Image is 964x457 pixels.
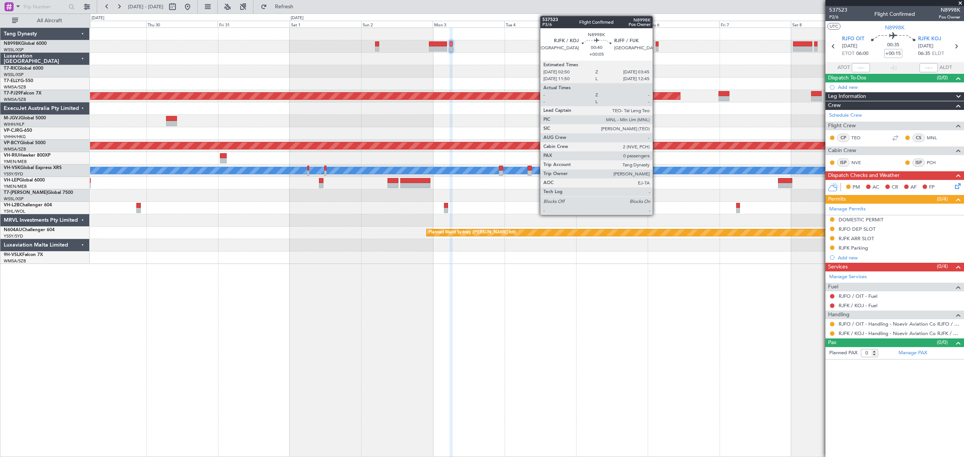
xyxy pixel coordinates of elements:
[828,171,900,180] span: Dispatch Checks and Weather
[4,91,21,96] span: T7-PJ29
[4,178,45,183] a: VH-LEPGlobal 6000
[828,122,856,130] span: Flight Crew
[927,159,944,166] a: PCH
[837,64,850,72] span: ATOT
[829,6,847,14] span: 537523
[828,338,836,347] span: Pax
[4,128,32,133] a: VP-CJRG-650
[4,153,19,158] span: VH-RIU
[851,134,868,141] a: TEO
[927,134,944,141] a: MNL
[791,21,862,27] div: Sat 8
[828,263,848,271] span: Services
[929,184,935,191] span: FP
[4,84,26,90] a: WMSA/SZB
[939,14,960,20] span: Pos Owner
[940,64,952,72] span: ALDT
[898,349,927,357] a: Manage PAX
[828,283,838,291] span: Fuel
[4,153,50,158] a: VH-RIUHawker 800XP
[361,21,433,27] div: Sun 2
[4,116,20,120] span: M-JGVJ
[839,216,883,223] div: DOMESTIC PERMIT
[828,311,850,319] span: Handling
[839,226,876,232] div: RJFO DEP SLOT
[429,227,516,238] div: Planned Maint Sydney ([PERSON_NAME] Intl)
[912,158,925,167] div: ISP
[939,6,960,14] span: N8998K
[257,1,302,13] button: Refresh
[4,166,20,170] span: VH-VSK
[887,41,899,49] span: 00:35
[4,253,43,257] a: 9H-VSLKFalcon 7X
[4,209,25,214] a: YSHL/WOL
[842,50,854,58] span: ETOT
[838,254,960,261] div: Add new
[872,184,879,191] span: AC
[4,233,23,239] a: YSSY/SYD
[852,63,870,72] input: --:--
[4,141,46,145] a: VP-BCYGlobal 5000
[829,273,867,281] a: Manage Services
[648,21,719,27] div: Thu 6
[4,91,41,96] a: T7-PJ29Falcon 7X
[576,21,648,27] div: Wed 5
[828,74,866,82] span: Dispatch To-Dos
[918,35,941,43] span: RJFK KOJ
[856,50,868,58] span: 06:00
[719,21,791,27] div: Fri 7
[23,1,66,12] input: Trip Number
[218,21,289,27] div: Fri 31
[937,195,948,203] span: (0/4)
[4,134,26,140] a: VHHH/HKG
[892,184,898,191] span: CR
[829,206,866,213] a: Manage Permits
[433,21,504,27] div: Mon 3
[4,146,26,152] a: WMSA/SZB
[4,166,62,170] a: VH-VSKGlobal Express XRS
[128,3,163,10] span: [DATE] - [DATE]
[4,228,22,232] span: N604AU
[829,349,857,357] label: Planned PAX
[291,15,304,21] div: [DATE]
[839,321,960,327] a: RJFO / OIT - Handling - Noevir Aviation Co RJFO / OIT
[839,235,874,242] div: RJFK ARR SLOT
[851,159,868,166] a: NVE
[4,190,47,195] span: T7-[PERSON_NAME]
[20,18,79,23] span: All Aircraft
[4,141,20,145] span: VP-BCY
[8,15,82,27] button: All Aircraft
[4,228,55,232] a: N604AUChallenger 604
[4,79,33,83] a: T7-ELLYG-550
[828,101,841,110] span: Crew
[4,171,23,177] a: YSSY/SYD
[839,302,877,309] a: RJFK / KOJ - Fuel
[4,122,24,127] a: WIHH/HLP
[918,50,930,58] span: 06:35
[828,92,866,101] span: Leg Information
[837,158,850,167] div: ISP
[146,21,218,27] div: Thu 30
[839,330,960,337] a: RJFK / KOJ - Handling - Noevir Aviation Co RJFK / KOJ
[827,23,840,30] button: UTC
[4,47,24,53] a: WSSL/XSP
[911,184,917,191] span: AF
[4,128,19,133] span: VP-CJR
[912,134,925,142] div: CS
[4,97,26,102] a: WMSA/SZB
[4,190,73,195] a: T7-[PERSON_NAME]Global 7500
[842,43,857,50] span: [DATE]
[4,66,43,71] a: T7-RICGlobal 6000
[829,112,862,119] a: Schedule Crew
[4,66,18,71] span: T7-RIC
[839,293,877,299] a: RJFO / OIT - Fuel
[4,159,27,165] a: YMEN/MEB
[828,146,856,155] span: Cabin Crew
[4,184,27,189] a: YMEN/MEB
[932,50,944,58] span: ELDT
[268,4,300,9] span: Refresh
[839,245,868,251] div: RJFK Parking
[885,24,905,32] span: N8998K
[828,195,846,204] span: Permits
[853,184,860,191] span: PM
